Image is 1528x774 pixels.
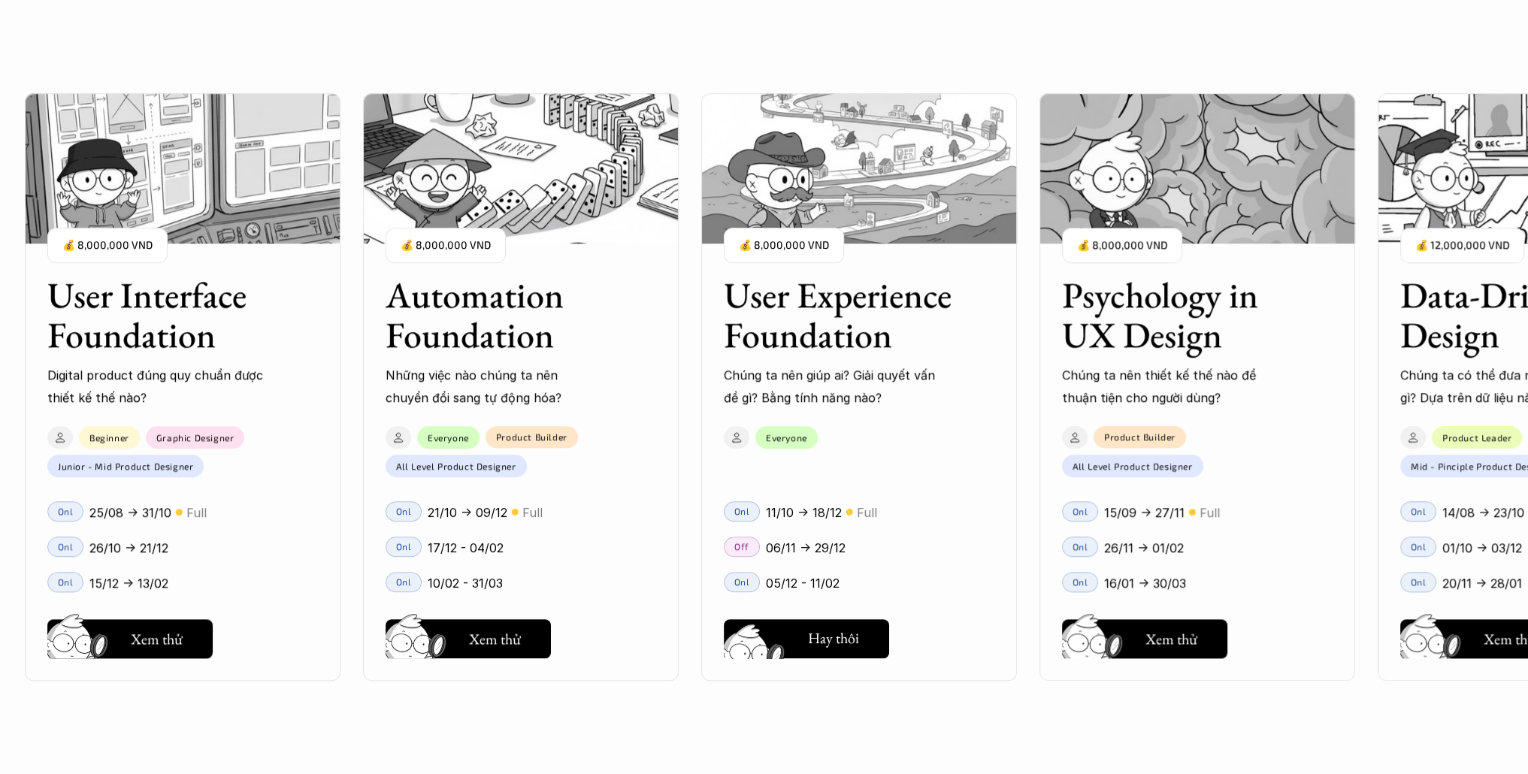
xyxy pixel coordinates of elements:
h5: Xem thử [131,628,183,649]
p: Onl [734,506,750,516]
p: 06/11 -> 29/12 [766,537,846,559]
p: Full [522,501,543,524]
p: Full [1200,501,1220,524]
p: Everyone [766,432,807,443]
p: Product Leader [1442,432,1511,443]
p: Onl [1411,506,1427,516]
h5: Hay thôi [808,627,859,649]
h3: User Interface Foundation [47,275,280,355]
p: 05/12 - 11/02 [766,572,840,594]
p: Chúng ta nên giúp ai? Giải quyết vấn đề gì? Bằng tính năng nào? [724,364,942,410]
p: 16/01 -> 30/03 [1104,572,1186,594]
p: 20/11 -> 28/01 [1442,572,1522,594]
p: Off [734,541,749,552]
h3: Automation Foundation [386,275,619,355]
p: Onl [734,576,750,587]
p: 14/08 -> 23/10 [1442,501,1524,524]
p: Onl [396,506,412,516]
p: Graphic Designer [156,432,234,443]
button: Xem thử [386,619,551,658]
p: 11/10 -> 18/12 [766,501,842,524]
p: 💰 12,000,000 VND [1415,235,1509,255]
h5: Xem thử [1145,628,1197,649]
p: Digital product đúng quy chuẩn được thiết kế thế nào? [47,364,265,410]
p: 15/09 -> 27/11 [1104,501,1185,524]
p: 🟡 [1188,506,1196,518]
p: 26/11 -> 01/02 [1104,537,1184,559]
p: 💰 8,000,000 VND [739,235,829,255]
a: Xem thử [386,613,551,658]
p: 🟡 [175,506,183,518]
p: Onl [1411,541,1427,552]
p: Product Builder [496,431,567,442]
p: Onl [1073,506,1088,516]
p: Những việc nào chúng ta nên chuyển đổi sang tự động hóa? [386,364,604,410]
p: Onl [1073,576,1088,587]
p: 17/12 - 04/02 [428,537,504,559]
h3: User Experience Foundation [724,275,957,355]
p: All Level Product Designer [396,461,516,471]
p: All Level Product Designer [1073,461,1193,471]
p: 10/02 - 31/03 [428,572,503,594]
button: Xem thử [1062,619,1227,658]
a: Hay thôi [724,613,889,658]
p: Everyone [428,432,469,443]
p: Full [857,501,877,524]
p: 🟡 [511,506,519,518]
p: Onl [1411,576,1427,587]
h3: Psychology in UX Design [1062,275,1295,355]
p: 🟡 [846,506,853,518]
p: 01/10 -> 03/12 [1442,537,1522,559]
a: Xem thử [1062,613,1227,658]
p: 💰 8,000,000 VND [401,235,491,255]
button: Hay thôi [724,619,889,658]
p: Onl [1073,541,1088,552]
p: 💰 8,000,000 VND [1077,235,1167,255]
p: Full [186,501,207,524]
p: 21/10 -> 09/12 [428,501,507,524]
h5: Xem thử [469,628,521,649]
p: Onl [396,541,412,552]
p: Onl [396,576,412,587]
p: Chúng ta nên thiết kế thế nào để thuận tiện cho người dùng? [1062,364,1280,410]
p: Product Builder [1104,431,1176,442]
